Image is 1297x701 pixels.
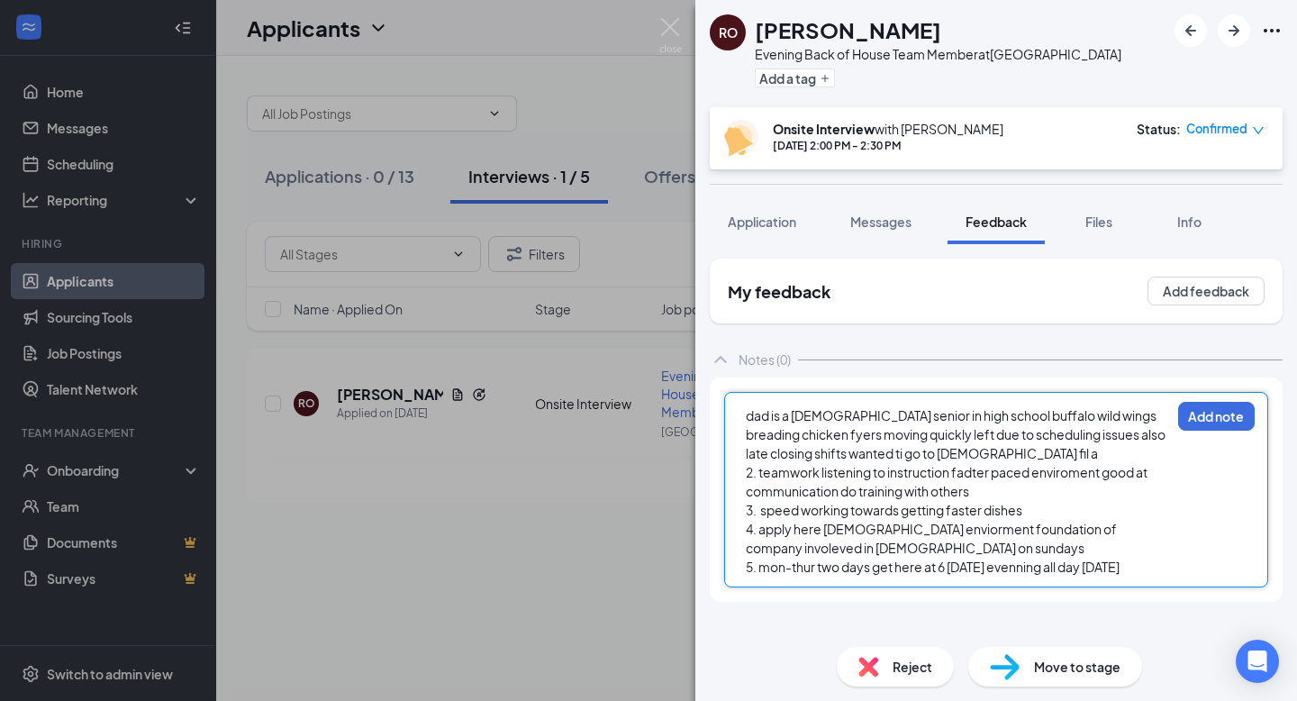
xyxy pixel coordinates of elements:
h2: My feedback [728,280,830,303]
span: Reject [893,657,932,677]
span: 3. speed working towards getting faster dishes [746,502,1022,518]
svg: Plus [820,73,830,84]
div: Open Intercom Messenger [1236,640,1279,683]
span: dad is a [DEMOGRAPHIC_DATA] senior in high school buffalo wild wings breading chicken fyers movin... [746,407,1167,461]
span: down [1252,124,1265,137]
span: 4. apply here [DEMOGRAPHIC_DATA] enviorment foundation of company involeved in [DEMOGRAPHIC_DATA]... [746,521,1119,556]
svg: ArrowRight [1223,20,1245,41]
button: Add feedback [1147,277,1265,305]
span: 5. mon-thur two days get here at 6 [DATE] evenning all day [DATE] [746,559,1120,575]
button: ArrowLeftNew [1175,14,1207,47]
span: Info [1177,214,1202,230]
span: Messages [850,214,912,230]
div: RO [719,23,738,41]
span: 2. teamwork listening to instruction fadter paced enviroment good at communication do training wi... [746,464,1149,499]
div: Status : [1137,120,1181,138]
span: Files [1085,214,1112,230]
svg: ArrowLeftNew [1180,20,1202,41]
b: Onsite Interview [773,121,875,137]
svg: ChevronUp [710,349,731,370]
button: PlusAdd a tag [755,68,835,87]
div: [DATE] 2:00 PM - 2:30 PM [773,138,1003,153]
div: with [PERSON_NAME] [773,120,1003,138]
svg: Ellipses [1261,20,1283,41]
div: Notes (0) [739,350,791,369]
h1: [PERSON_NAME] [755,14,941,45]
span: Application [728,214,796,230]
span: Confirmed [1186,120,1247,138]
button: ArrowRight [1218,14,1250,47]
button: Add note [1178,402,1255,431]
span: Move to stage [1034,657,1120,677]
span: Feedback [966,214,1027,230]
div: Evening Back of House Team Member at [GEOGRAPHIC_DATA] [755,45,1121,63]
